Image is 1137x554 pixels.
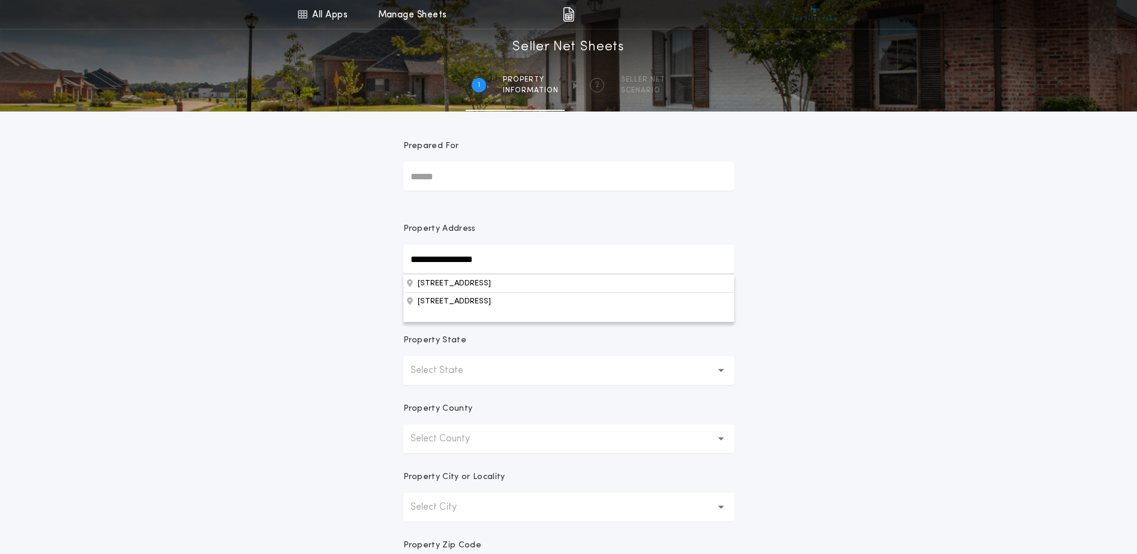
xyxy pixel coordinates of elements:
span: SCENARIO [621,86,665,95]
p: Property State [403,335,466,347]
span: information [503,86,559,95]
input: Prepared For [403,162,734,191]
button: Select City [403,493,734,522]
button: Property Address[STREET_ADDRESS] [403,274,734,292]
h1: Seller Net Sheets [512,38,625,57]
p: Prepared For [403,140,459,152]
h2: 1 [478,80,480,90]
p: Property Address [403,223,734,235]
button: Select County [403,424,734,453]
img: img [563,7,574,22]
button: Property Address[STREET_ADDRESS] [403,292,734,310]
p: Property City or Locality [403,471,505,483]
span: Property [503,75,559,85]
p: Property County [403,403,473,415]
button: Select State [403,356,734,385]
p: Property Zip Code [403,540,481,552]
h2: 2 [595,80,599,90]
span: SELLER NET [621,75,665,85]
p: Select County [411,432,489,446]
p: Select State [411,363,482,378]
p: Select City [411,500,476,514]
img: vs-icon [792,8,837,20]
